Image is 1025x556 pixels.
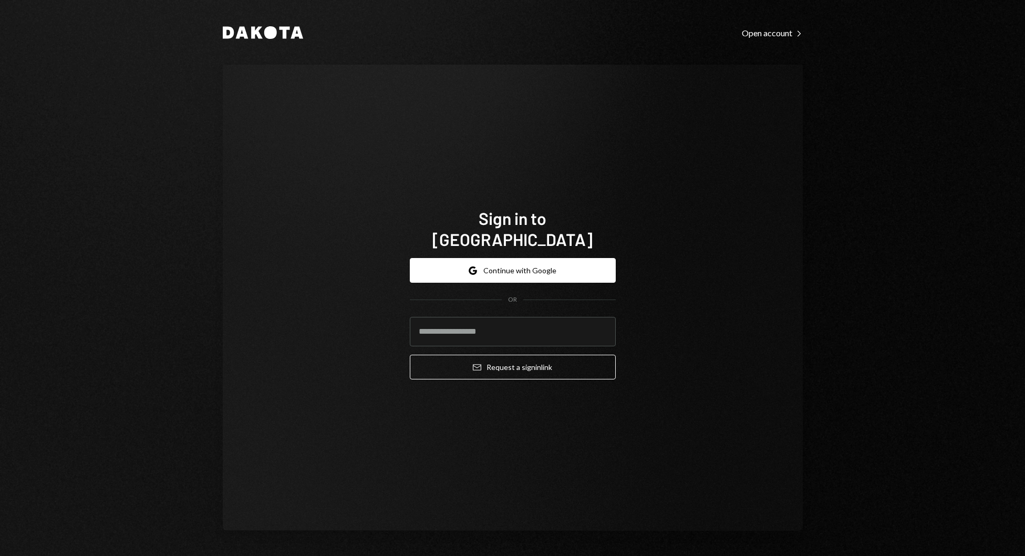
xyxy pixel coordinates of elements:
div: Open account [742,28,803,38]
div: OR [508,295,517,304]
a: Open account [742,27,803,38]
button: Request a signinlink [410,355,616,379]
button: Continue with Google [410,258,616,283]
h1: Sign in to [GEOGRAPHIC_DATA] [410,208,616,250]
